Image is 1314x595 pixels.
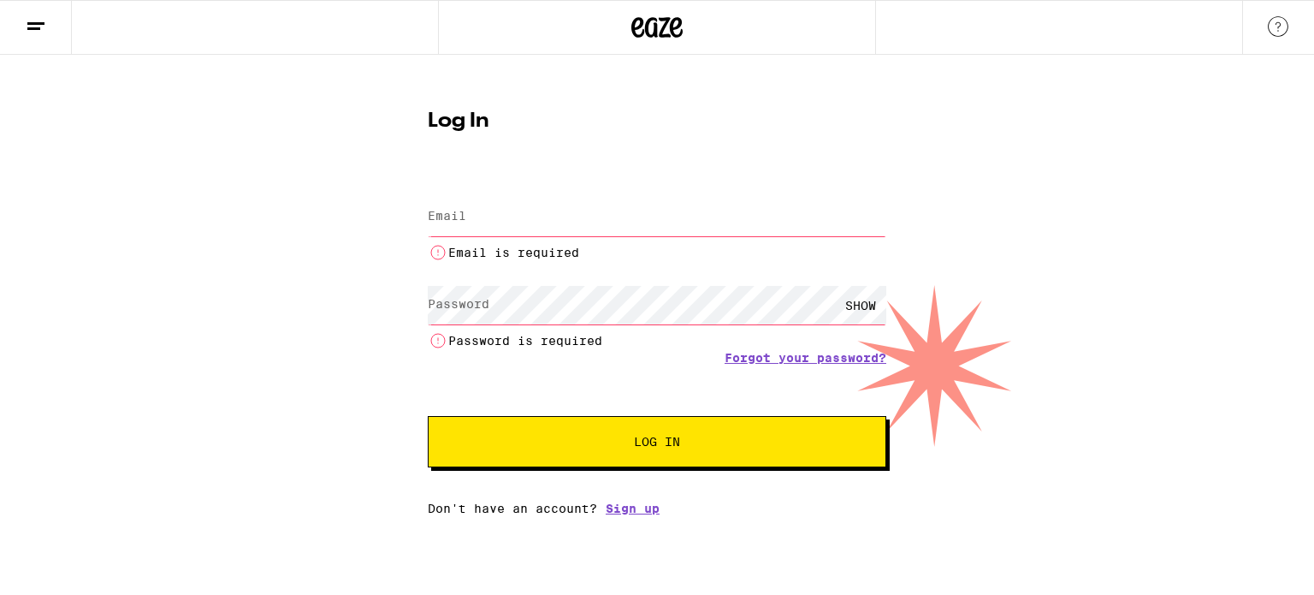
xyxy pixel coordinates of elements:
button: Log In [428,416,886,467]
a: Sign up [606,502,660,515]
a: Forgot your password? [725,351,886,365]
li: Email is required [428,242,886,263]
input: Email [428,198,886,236]
div: SHOW [835,286,886,324]
h1: Log In [428,111,886,132]
span: Hi. Need any help? [10,12,123,26]
li: Password is required [428,330,886,351]
label: Password [428,297,489,311]
span: Log In [634,436,680,448]
label: Email [428,209,466,223]
div: Don't have an account? [428,502,886,515]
